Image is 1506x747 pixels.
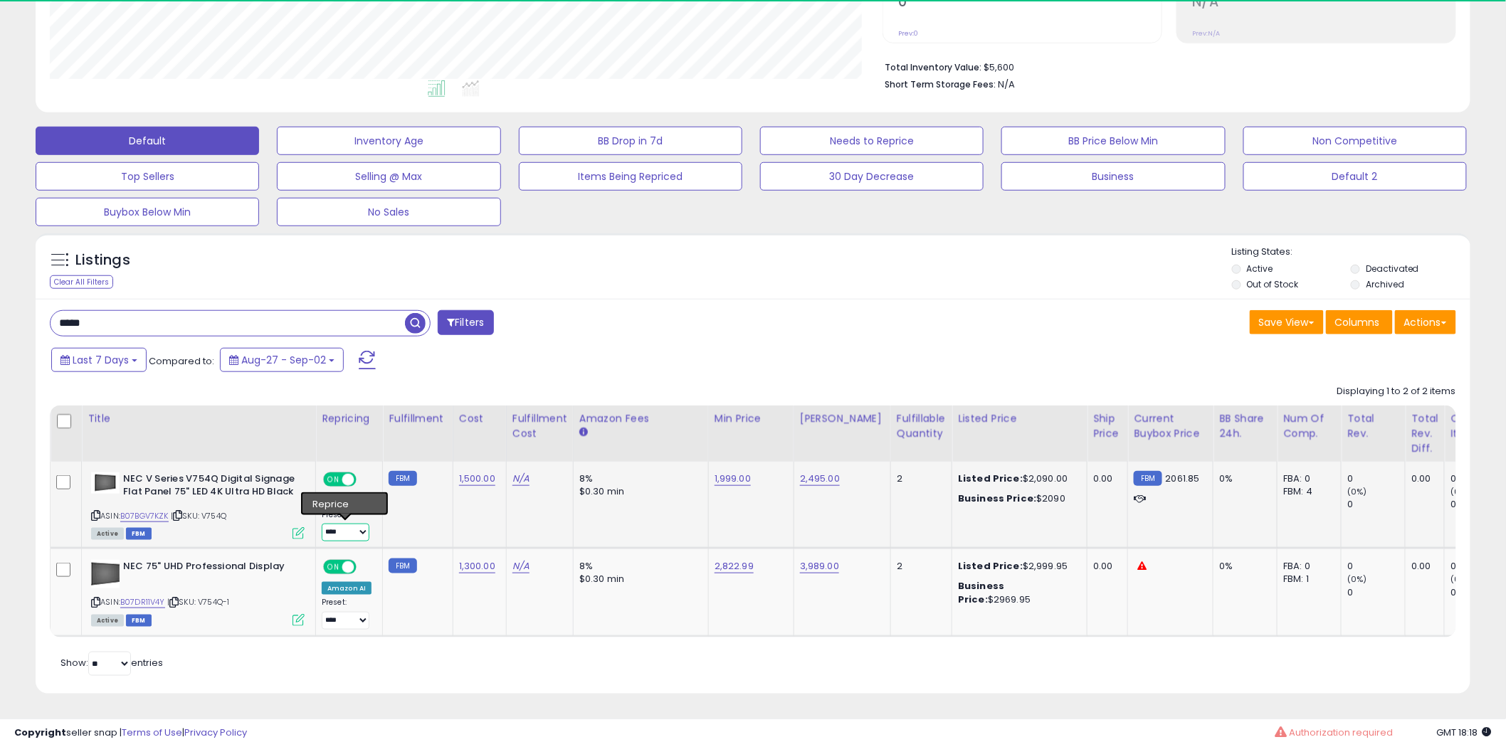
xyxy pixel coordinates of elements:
a: B07BGV7KZK [120,510,169,522]
a: B07DR11V4Y [120,596,165,608]
div: Amazon AI [322,494,372,507]
div: Repricing [322,411,376,426]
a: Privacy Policy [184,726,247,739]
label: Archived [1366,278,1404,290]
span: Compared to: [149,354,214,368]
div: FBA: 0 [1283,472,1330,485]
div: $0.30 min [579,485,697,498]
div: 8% [579,560,697,573]
b: Business Price: [958,492,1036,505]
small: FBM [389,471,416,486]
div: Fulfillment Cost [512,411,567,441]
button: 30 Day Decrease [760,162,984,191]
button: Last 7 Days [51,348,147,372]
button: Items Being Repriced [519,162,742,191]
button: BB Price Below Min [1001,127,1225,155]
div: Amazon Fees [579,411,702,426]
div: Ordered Items [1450,411,1502,441]
button: Default [36,127,259,155]
a: 3,989.00 [800,559,839,573]
div: $2,999.95 [958,560,1076,573]
button: Default 2 [1243,162,1467,191]
strong: Copyright [14,726,66,739]
div: $2,090.00 [958,472,1076,485]
label: Active [1247,263,1273,275]
span: FBM [126,615,152,627]
div: seller snap | | [14,726,247,740]
a: 1,500.00 [459,472,495,486]
button: Top Sellers [36,162,259,191]
small: (0%) [1347,486,1367,497]
button: Actions [1395,310,1456,334]
button: Aug-27 - Sep-02 [220,348,344,372]
button: Save View [1250,310,1324,334]
span: FBM [126,528,152,540]
span: Aug-27 - Sep-02 [241,353,326,367]
div: Cost [459,411,500,426]
div: Listed Price [958,411,1081,426]
div: ASIN: [91,560,305,625]
b: Short Term Storage Fees: [885,78,996,90]
div: Preset: [322,510,372,542]
span: Show: entries [60,656,163,669]
div: $2969.95 [958,580,1076,605]
div: 0% [1219,472,1266,485]
div: Preset: [322,598,372,630]
span: Last 7 Days [73,353,129,367]
div: FBA: 0 [1283,560,1330,573]
div: 0.00 [1411,560,1433,573]
span: ON [325,561,342,573]
div: Min Price [715,411,788,426]
b: Business Price: [958,579,1004,605]
small: FBM [389,558,416,573]
b: Listed Price: [958,472,1023,485]
small: (0%) [1450,486,1470,497]
button: BB Drop in 7d [519,127,742,155]
a: Terms of Use [122,726,182,739]
div: 8% [579,472,697,485]
div: Num of Comp. [1283,411,1335,441]
div: 0 [1347,498,1405,511]
small: FBM [1134,471,1162,486]
span: N/A [998,78,1015,91]
div: ASIN: [91,472,305,539]
button: Needs to Reprice [760,127,984,155]
small: (0%) [1347,573,1367,585]
b: Listed Price: [958,559,1023,573]
div: Total Rev. Diff. [1411,411,1438,456]
span: All listings currently available for purchase on Amazon [91,528,124,540]
span: Columns [1335,315,1380,329]
b: Total Inventory Value: [885,61,981,73]
div: [PERSON_NAME] [800,411,885,426]
div: Fulfillable Quantity [897,411,946,441]
div: Displaying 1 to 2 of 2 items [1337,385,1456,398]
small: Prev: N/A [1192,29,1220,38]
a: 2,822.99 [715,559,754,573]
div: FBM: 4 [1283,485,1330,498]
div: $0.30 min [579,573,697,586]
div: Clear All Filters [50,275,113,289]
small: (0%) [1450,573,1470,585]
a: 1,999.00 [715,472,751,486]
label: Out of Stock [1247,278,1299,290]
label: Deactivated [1366,263,1419,275]
button: Filters [438,310,493,335]
div: $2090 [958,492,1076,505]
button: Columns [1326,310,1393,334]
small: Prev: 0 [898,29,918,38]
a: N/A [512,559,530,573]
div: 2 [897,472,941,485]
div: FBM: 1 [1283,573,1330,586]
div: 0.00 [1093,472,1117,485]
span: | SKU: V754Q-1 [167,596,229,608]
img: 21Z7xaF1xFL._SL40_.jpg [91,472,120,494]
div: 0 [1347,560,1405,573]
p: Listing States: [1232,245,1470,259]
div: Current Buybox Price [1134,411,1207,441]
div: Amazon AI [322,582,372,595]
span: | SKU: V754Q [171,510,226,521]
button: No Sales [277,198,500,226]
div: 0.00 [1093,560,1117,573]
span: ON [325,473,342,485]
div: 0 [1347,586,1405,599]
